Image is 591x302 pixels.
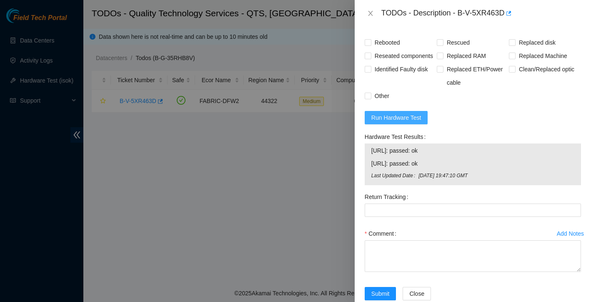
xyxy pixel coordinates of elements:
[371,113,421,122] span: Run Hardware Test
[443,63,509,89] span: Replaced ETH/Power cable
[409,289,424,298] span: Close
[371,63,431,76] span: Identified Faulty disk
[381,7,581,20] div: TODOs - Description - B-V-5XR463D
[371,159,574,168] span: [URL]: passed: ok
[556,227,584,240] button: Add Notes
[443,36,473,49] span: Rescued
[365,10,376,18] button: Close
[365,204,581,217] input: Return Tracking
[371,36,403,49] span: Rebooted
[365,287,396,300] button: Submit
[516,49,571,63] span: Replaced Machine
[365,190,412,204] label: Return Tracking
[516,36,559,49] span: Replaced disk
[365,227,400,240] label: Comment
[367,10,374,17] span: close
[443,49,489,63] span: Replaced RAM
[371,172,418,180] span: Last Updated Date
[371,146,574,155] span: [URL]: passed: ok
[371,289,390,298] span: Submit
[371,49,436,63] span: Reseated components
[418,172,574,180] span: [DATE] 19:47:10 GMT
[557,231,584,237] div: Add Notes
[365,111,428,124] button: Run Hardware Test
[371,89,393,103] span: Other
[365,240,581,272] textarea: Comment
[516,63,578,76] span: Clean/Replaced optic
[365,130,429,143] label: Hardware Test Results
[403,287,431,300] button: Close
